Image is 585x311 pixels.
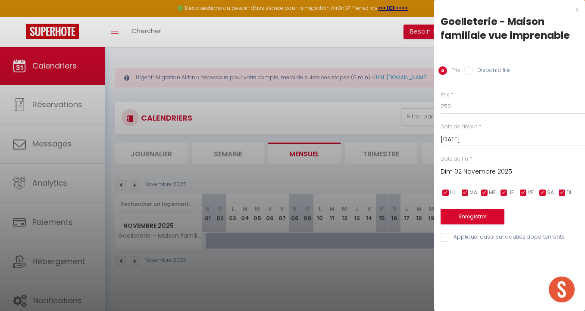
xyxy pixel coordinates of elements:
[441,209,504,224] button: Enregistrer
[447,66,460,76] label: Prix
[547,189,554,197] span: SA
[441,123,477,131] label: Date de début
[508,189,514,197] span: JE
[469,189,477,197] span: MA
[441,91,449,99] label: Prix
[434,4,579,15] div: x
[566,189,571,197] span: DI
[441,155,468,163] label: Date de fin
[528,189,534,197] span: VE
[473,66,510,76] label: Disponibilité
[441,15,579,42] div: Goelleterie - Maison familiale vue imprenable
[450,189,456,197] span: LU
[549,277,575,302] div: Ouvrir le chat
[489,189,496,197] span: ME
